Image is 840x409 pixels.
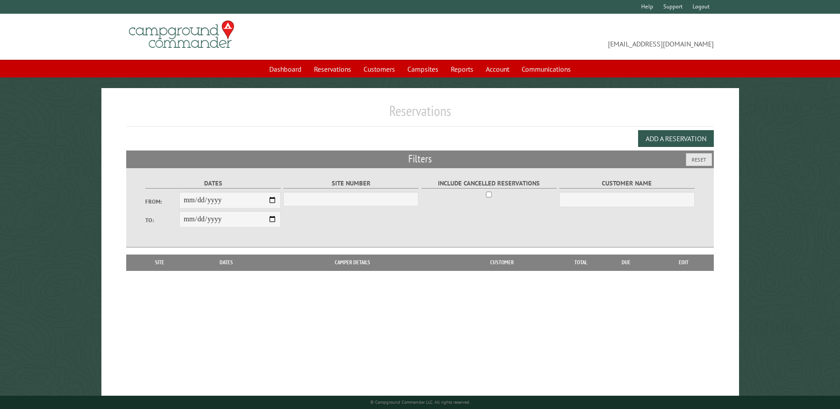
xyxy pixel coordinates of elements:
[358,61,400,77] a: Customers
[309,61,356,77] a: Reservations
[264,255,441,270] th: Camper Details
[145,216,179,224] label: To:
[420,24,714,49] span: [EMAIL_ADDRESS][DOMAIN_NAME]
[189,255,264,270] th: Dates
[145,197,179,206] label: From:
[126,150,713,167] h2: Filters
[402,61,444,77] a: Campsites
[126,102,713,127] h1: Reservations
[145,178,280,189] label: Dates
[559,178,694,189] label: Customer Name
[131,255,188,270] th: Site
[264,61,307,77] a: Dashboard
[598,255,654,270] th: Due
[370,399,470,405] small: © Campground Commander LLC. All rights reserved.
[126,17,237,52] img: Campground Commander
[516,61,576,77] a: Communications
[638,130,714,147] button: Add a Reservation
[686,153,712,166] button: Reset
[283,178,418,189] label: Site Number
[422,178,557,189] label: Include Cancelled Reservations
[654,255,714,270] th: Edit
[445,61,479,77] a: Reports
[441,255,563,270] th: Customer
[480,61,515,77] a: Account
[563,255,598,270] th: Total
